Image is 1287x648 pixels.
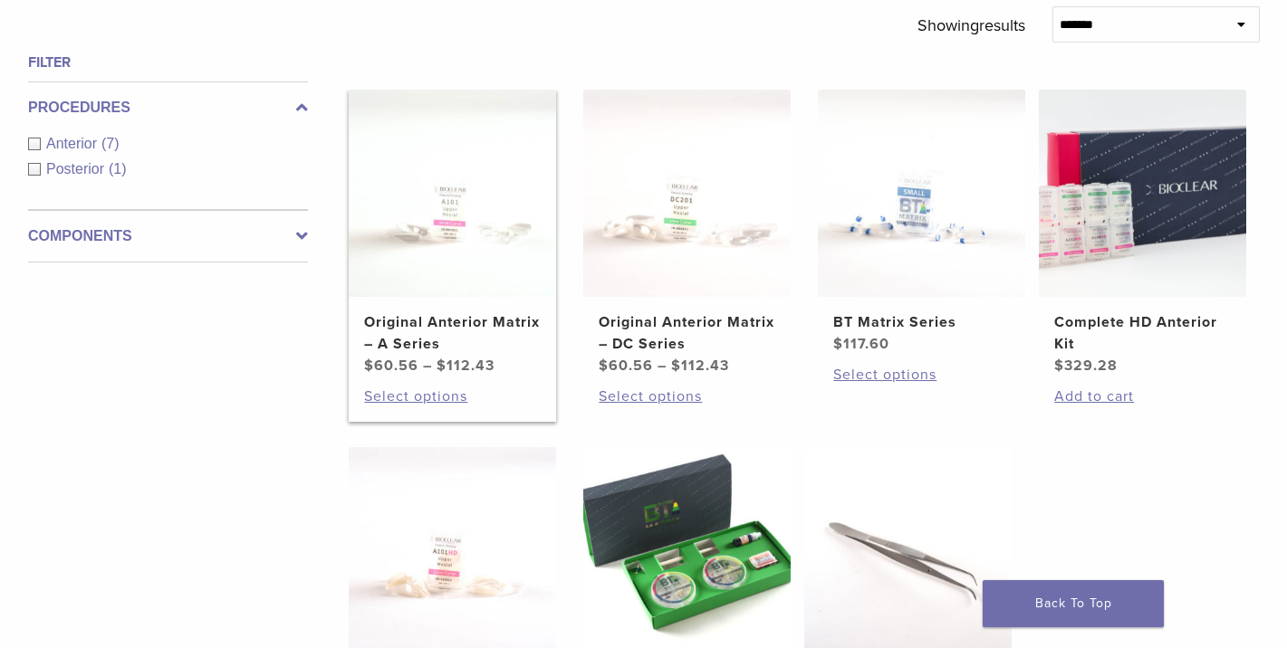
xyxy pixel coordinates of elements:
[599,357,653,375] bdi: 60.56
[818,90,1025,355] a: BT Matrix SeriesBT Matrix Series $117.60
[983,580,1164,627] a: Back To Top
[1054,357,1118,375] bdi: 329.28
[833,335,889,353] bdi: 117.60
[101,136,120,151] span: (7)
[833,335,843,353] span: $
[364,386,541,407] a: Select options for “Original Anterior Matrix - A Series”
[28,52,308,73] h4: Filter
[583,90,791,376] a: Original Anterior Matrix - DC SeriesOriginal Anterior Matrix – DC Series
[599,357,609,375] span: $
[833,311,1010,333] h2: BT Matrix Series
[28,225,308,247] label: Components
[46,136,101,151] span: Anterior
[583,90,791,297] img: Original Anterior Matrix - DC Series
[671,357,729,375] bdi: 112.43
[28,97,308,119] label: Procedures
[364,357,418,375] bdi: 60.56
[1039,90,1246,297] img: Complete HD Anterior Kit
[349,90,556,376] a: Original Anterior Matrix - A SeriesOriginal Anterior Matrix – A Series
[437,357,495,375] bdi: 112.43
[599,311,775,355] h2: Original Anterior Matrix – DC Series
[423,357,432,375] span: –
[818,90,1025,297] img: BT Matrix Series
[1039,90,1246,376] a: Complete HD Anterior KitComplete HD Anterior Kit $329.28
[1054,311,1231,355] h2: Complete HD Anterior Kit
[364,357,374,375] span: $
[917,6,1025,44] p: Showing results
[833,364,1010,386] a: Select options for “BT Matrix Series”
[1054,386,1231,407] a: Add to cart: “Complete HD Anterior Kit”
[671,357,681,375] span: $
[658,357,667,375] span: –
[109,161,127,176] span: (1)
[599,386,775,407] a: Select options for “Original Anterior Matrix - DC Series”
[364,311,541,355] h2: Original Anterior Matrix – A Series
[46,161,109,176] span: Posterior
[349,90,556,297] img: Original Anterior Matrix - A Series
[437,357,447,375] span: $
[1054,357,1064,375] span: $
